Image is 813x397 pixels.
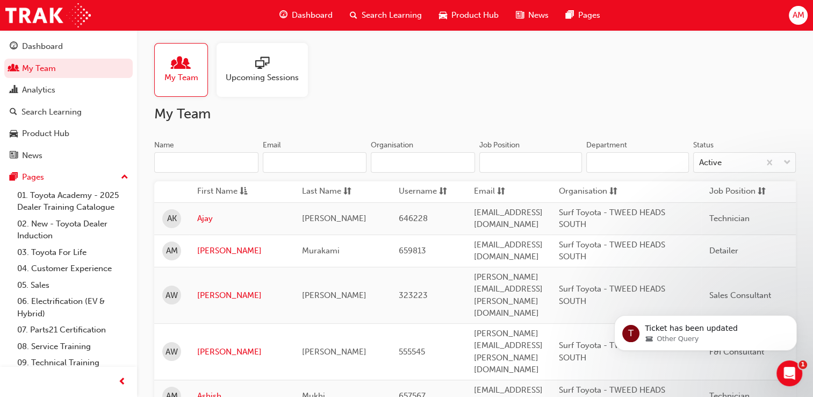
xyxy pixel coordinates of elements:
a: 08. Service Training [13,338,133,355]
a: 07. Parts21 Certification [13,322,133,338]
span: 646228 [399,214,428,223]
a: Product Hub [4,124,133,144]
div: Analytics [22,84,55,96]
span: [EMAIL_ADDRESS][DOMAIN_NAME] [474,240,543,262]
div: Pages [22,171,44,183]
button: Organisationsorting-icon [559,185,618,198]
span: Product Hub [451,9,499,22]
input: Department [586,152,689,173]
a: Search Learning [4,102,133,122]
span: pages-icon [566,9,574,22]
div: Search Learning [21,106,82,118]
span: Technician [709,214,750,223]
span: down-icon [783,156,791,170]
input: Organisation [371,152,475,173]
span: News [528,9,549,22]
span: My Team [164,72,198,84]
input: Job Position [479,152,582,173]
span: Sales Consultant [709,290,771,300]
span: sorting-icon [609,185,617,198]
span: Surf Toyota - TWEED HEADS SOUTH [559,341,665,363]
div: Email [263,140,281,151]
span: car-icon [10,129,18,139]
span: [PERSON_NAME] [302,347,366,357]
span: guage-icon [10,42,18,52]
button: Job Positionsorting-icon [709,185,768,198]
a: Upcoming Sessions [217,43,316,97]
span: sorting-icon [343,185,351,198]
button: First Nameasc-icon [197,185,256,198]
h2: My Team [154,105,796,123]
input: Name [154,152,258,173]
a: news-iconNews [507,4,557,26]
span: 1 [798,360,807,369]
div: Status [693,140,714,151]
span: Last Name [302,185,341,198]
input: Email [263,152,367,173]
span: search-icon [350,9,357,22]
span: prev-icon [118,375,126,389]
span: search-icon [10,108,17,117]
button: Emailsorting-icon [474,185,533,198]
span: [PERSON_NAME][EMAIL_ADDRESS][PERSON_NAME][DOMAIN_NAME] [474,329,543,375]
a: 05. Sales [13,277,133,294]
img: Trak [5,3,91,27]
a: Analytics [4,80,133,100]
span: chart-icon [10,86,18,95]
a: News [4,146,133,166]
span: 659813 [399,246,426,256]
a: [PERSON_NAME] [197,346,286,358]
button: Pages [4,167,133,187]
span: AM [792,9,804,22]
span: people-icon [174,56,188,72]
span: news-icon [10,151,18,161]
span: pages-icon [10,173,18,182]
a: Dashboard [4,37,133,56]
span: Dashboard [292,9,333,22]
a: 06. Electrification (EV & Hybrid) [13,293,133,322]
div: Name [154,140,174,151]
a: 03. Toyota For Life [13,244,133,261]
button: Usernamesorting-icon [399,185,458,198]
span: sorting-icon [439,185,447,198]
span: AK [167,212,177,225]
a: My Team [4,59,133,79]
a: 04. Customer Experience [13,260,133,277]
button: DashboardMy TeamAnalyticsSearch LearningProduct HubNews [4,34,133,167]
a: 01. Toyota Academy - 2025 Dealer Training Catalogue [13,187,133,216]
div: Active [699,157,722,169]
a: 09. Technical Training [13,355,133,371]
a: guage-iconDashboard [271,4,341,26]
span: Surf Toyota - TWEED HEADS SOUTH [559,208,665,230]
span: AW [166,289,178,302]
span: sorting-icon [758,185,766,198]
span: 323223 [399,290,428,300]
div: News [22,150,42,162]
div: Product Hub [22,127,69,140]
a: pages-iconPages [557,4,609,26]
span: asc-icon [240,185,248,198]
span: Pages [578,9,600,22]
span: [PERSON_NAME] [302,290,366,300]
span: up-icon [121,171,128,185]
a: My Team [154,43,217,97]
span: sorting-icon [497,185,505,198]
iframe: Intercom notifications message [598,293,813,368]
div: Job Position [479,140,520,151]
a: [PERSON_NAME] [197,289,286,302]
a: Ajay [197,212,286,225]
div: Dashboard [22,40,63,53]
span: Email [474,185,495,198]
a: [PERSON_NAME] [197,245,286,257]
span: Job Position [709,185,756,198]
span: [PERSON_NAME] [302,214,366,223]
span: car-icon [439,9,447,22]
iframe: Intercom live chat [776,360,802,386]
span: news-icon [516,9,524,22]
span: Username [399,185,437,198]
